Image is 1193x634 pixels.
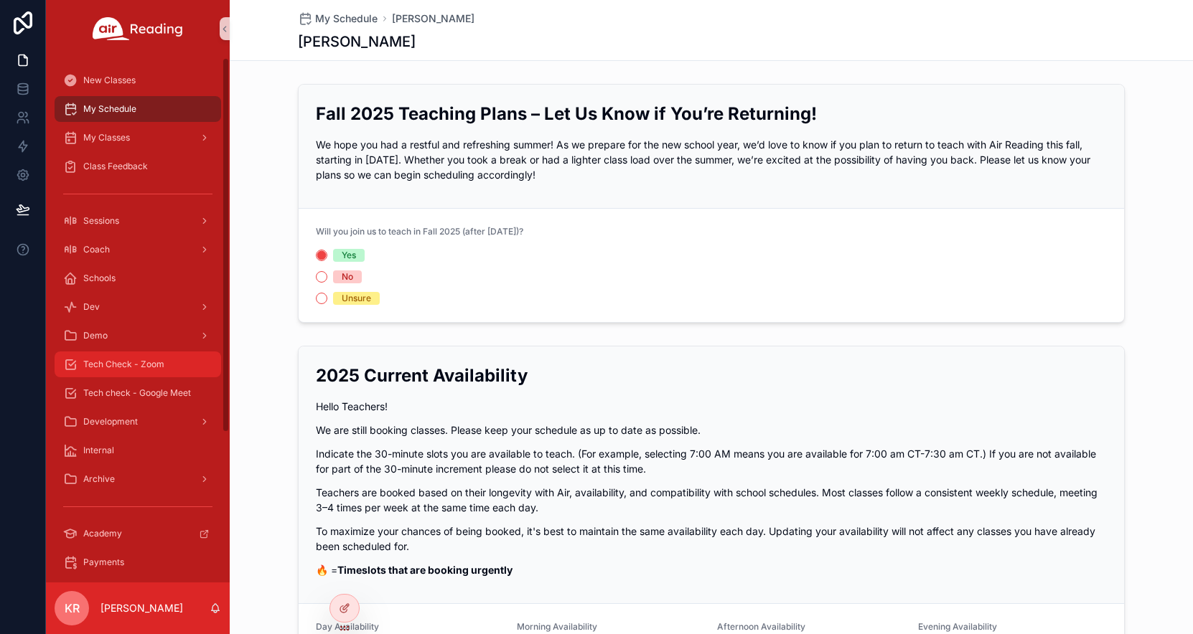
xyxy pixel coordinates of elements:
[100,601,183,615] p: [PERSON_NAME]
[316,524,1107,554] p: To maximize your chances of being booked, it's best to maintain the same availability each day. U...
[83,445,114,456] span: Internal
[55,153,221,179] a: Class Feedback
[83,301,100,313] span: Dev
[316,226,523,237] span: Will you join us to teach in Fall 2025 (after [DATE])?
[55,67,221,93] a: New Classes
[55,265,221,291] a: Schools
[337,564,513,576] strong: Timeslots that are booking urgently
[83,330,108,341] span: Demo
[55,323,221,349] a: Demo
[316,137,1107,182] p: We hope you had a restful and refreshing summer! As we prepare for the new school year, we’d love...
[83,244,110,255] span: Coach
[316,485,1107,515] p: Teachers are booked based on their longevity with Air, availability, and compatibility with schoo...
[83,161,148,172] span: Class Feedback
[316,102,1107,126] h2: Fall 2025 Teaching Plans – Let Us Know if You’re Returning!
[55,380,221,406] a: Tech check - Google Meet
[316,621,379,632] span: Day Availability
[55,125,221,151] a: My Classes
[316,422,1107,437] p: We are still booking classes. Please keep your schedule as up to date as possible.
[83,75,136,86] span: New Classes
[55,96,221,122] a: My Schedule
[93,17,183,40] img: App logo
[83,528,122,539] span: Academy
[55,208,221,234] a: Sessions
[83,132,130,143] span: My Classes
[316,399,1107,414] p: Hello Teachers!
[316,562,1107,577] p: 🔥 =
[316,446,1107,476] p: Indicate the 30-minute slots you are available to teach. (For example, selecting 7:00 AM means yo...
[55,549,221,575] a: Payments
[83,273,116,284] span: Schools
[55,437,221,463] a: Internal
[83,416,138,427] span: Development
[298,11,378,26] a: My Schedule
[392,11,474,26] a: [PERSON_NAME]
[83,359,164,370] span: Tech Check - Zoom
[342,270,353,283] div: No
[517,621,597,632] span: Morning Availability
[316,364,1107,387] h2: 2025 Current Availability
[83,103,136,115] span: My Schedule
[55,521,221,547] a: Academy
[83,387,191,399] span: Tech check - Google Meet
[83,557,124,568] span: Payments
[55,351,221,377] a: Tech Check - Zoom
[342,249,356,262] div: Yes
[55,409,221,435] a: Development
[298,32,416,52] h1: [PERSON_NAME]
[65,600,80,617] span: KR
[83,473,115,485] span: Archive
[342,292,371,305] div: Unsure
[46,57,230,582] div: scrollable content
[918,621,997,632] span: Evening Availability
[55,294,221,320] a: Dev
[717,621,805,632] span: Afternoon Availability
[55,237,221,262] a: Coach
[83,215,119,227] span: Sessions
[315,11,378,26] span: My Schedule
[55,466,221,492] a: Archive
